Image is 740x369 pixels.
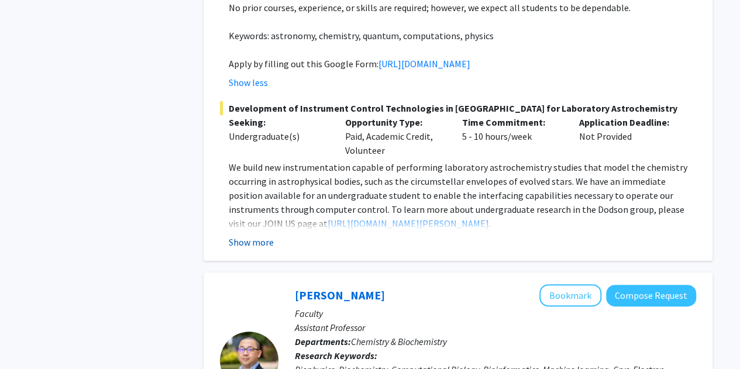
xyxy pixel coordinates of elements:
p: Opportunity Type: [345,115,445,129]
p: Application Deadline: [579,115,679,129]
button: Show less [229,75,268,89]
div: Paid, Academic Credit, Volunteer [336,115,453,157]
p: Apply by filling out this Google Form: [229,57,696,71]
p: We build new instrumentation capable of performing laboratory astrochemistry studies that model t... [229,160,696,230]
a: [PERSON_NAME] [295,288,385,302]
p: No prior courses, experience, or skills are required; however, we expect all students to be depen... [229,1,696,15]
span: Chemistry & Biochemistry [351,336,447,347]
button: Compose Request to Yanxin Liu [606,285,696,306]
div: Undergraduate(s) [229,129,328,143]
button: Show more [229,235,274,249]
p: Time Commitment: [462,115,562,129]
span: Development of Instrument Control Technologies in [GEOGRAPHIC_DATA] for Laboratory Astrochemistry [220,101,696,115]
button: Add Yanxin Liu to Bookmarks [539,284,601,306]
p: Faculty [295,306,696,320]
b: Research Keywords: [295,350,377,361]
iframe: Chat [9,316,50,360]
p: Keywords: astronomy, chemistry, quantum, computations, physics [229,29,696,43]
b: Departments: [295,336,351,347]
div: Not Provided [570,115,687,157]
div: 5 - 10 hours/week [453,115,570,157]
a: [URL][DOMAIN_NAME] [378,58,470,70]
p: Assistant Professor [295,320,696,334]
a: [URL][DOMAIN_NAME][PERSON_NAME] [328,218,489,229]
p: Seeking: [229,115,328,129]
